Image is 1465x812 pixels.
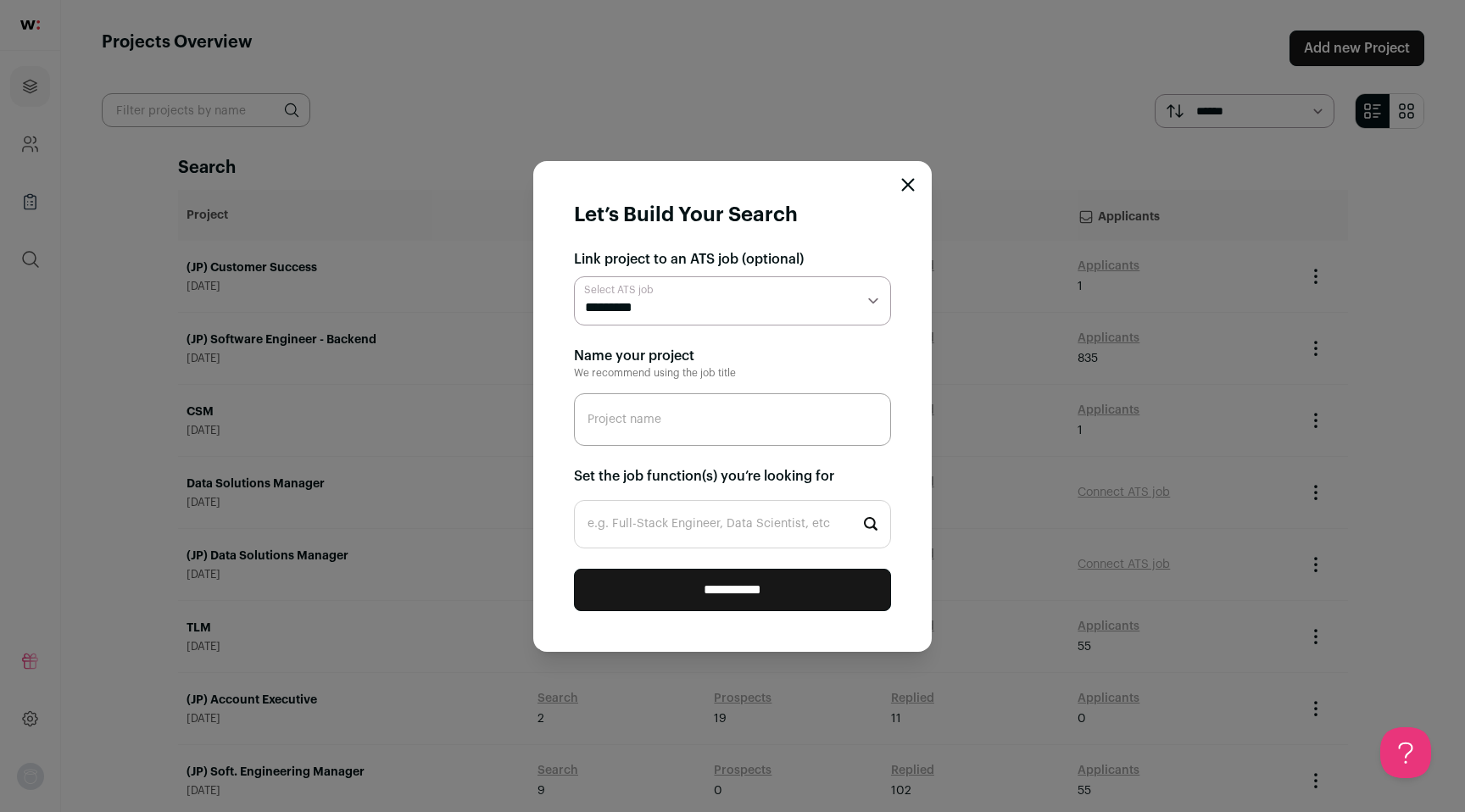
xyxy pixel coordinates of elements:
h2: Set the job function(s) you’re looking for [574,466,891,487]
span: We recommend using the job title [574,368,736,378]
h2: Link project to an ATS job (optional) [574,249,891,270]
h2: Name your project [574,346,891,366]
iframe: Toggle Customer Support [1380,727,1431,778]
button: Close modal [901,178,915,192]
input: Project name [574,393,891,446]
h1: Let’s Build Your Search [574,202,798,229]
input: Start typing... [574,500,891,548]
